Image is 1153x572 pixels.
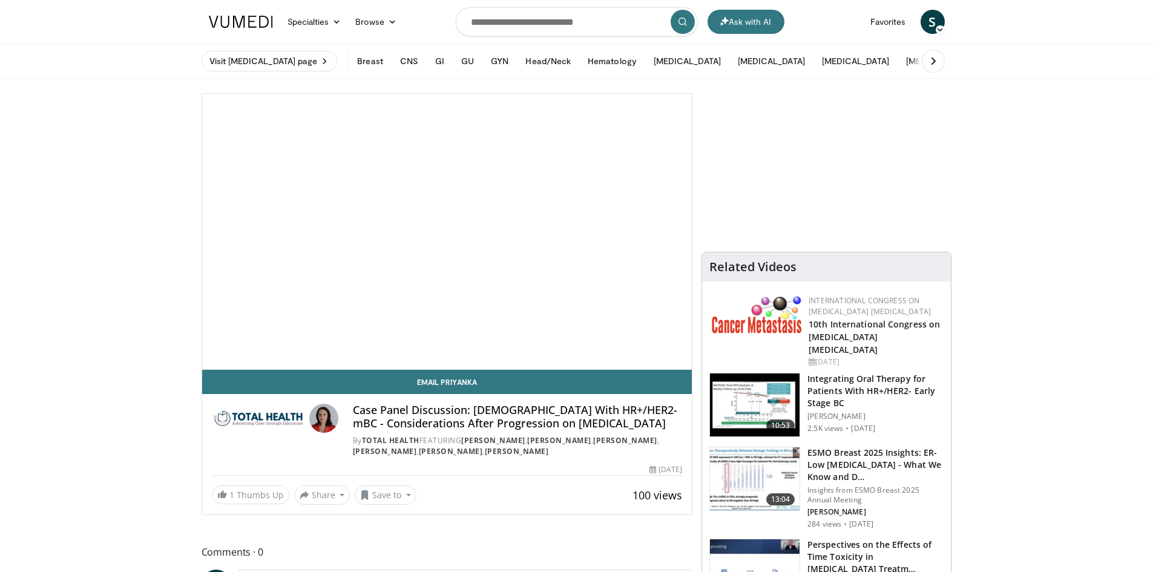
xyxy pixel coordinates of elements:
[809,357,941,367] div: [DATE]
[807,447,944,483] h3: ESMO Breast 2025 Insights: ER-Low [MEDICAL_DATA] - What We Know and D…
[815,49,896,73] button: [MEDICAL_DATA]
[518,49,578,73] button: Head/Neck
[202,94,692,370] video-js: Video Player
[362,435,419,445] a: Total Health
[710,447,800,510] img: 080610b0-a2d1-4968-ad34-2b38353c9dcc.150x105_q85_crop-smart_upscale.jpg
[350,49,390,73] button: Breast
[807,519,841,529] p: 284 views
[294,485,350,505] button: Share
[353,446,417,456] a: [PERSON_NAME]
[229,489,234,501] span: 1
[649,464,682,475] div: [DATE]
[709,373,944,437] a: 10:53 Integrating Oral Therapy for Patients With HR+/HER2- Early Stage BC [PERSON_NAME] 2.5K view...
[899,49,981,73] button: [MEDICAL_DATA]
[807,373,944,409] h3: Integrating Oral Therapy for Patients With HR+/HER2- Early Stage BC
[807,485,944,505] p: Insights from ESMO Breast 2025 Annual Meeting
[712,295,803,334] img: 6ff8bc22-9509-4454-a4f8-ac79dd3b8976.png.150x105_q85_autocrop_double_scale_upscale_version-0.2.png
[708,10,784,34] button: Ask with AI
[212,404,304,433] img: Total Health
[851,424,875,433] p: [DATE]
[921,10,945,34] a: S
[844,519,847,529] div: ·
[393,49,425,73] button: CNS
[846,424,849,433] div: ·
[419,446,483,456] a: [PERSON_NAME]
[353,435,682,457] div: By FEATURING , , , , ,
[456,7,698,36] input: Search topics, interventions
[461,435,525,445] a: [PERSON_NAME]
[863,10,913,34] a: Favorites
[202,370,692,394] a: Email Priyanka
[485,446,549,456] a: [PERSON_NAME]
[527,435,591,445] a: [PERSON_NAME]
[454,49,481,73] button: GU
[766,493,795,505] span: 13:04
[807,424,843,433] p: 2.5K views
[212,485,289,504] a: 1 Thumbs Up
[646,49,728,73] button: [MEDICAL_DATA]
[580,49,644,73] button: Hematology
[280,10,349,34] a: Specialties
[807,507,944,517] p: [PERSON_NAME]
[484,49,516,73] button: GYN
[209,16,273,28] img: VuMedi Logo
[736,93,918,245] iframe: Advertisement
[766,419,795,432] span: 10:53
[632,488,682,502] span: 100 views
[202,544,693,560] span: Comments 0
[428,49,452,73] button: GI
[348,10,404,34] a: Browse
[809,295,931,317] a: International Congress on [MEDICAL_DATA] [MEDICAL_DATA]
[709,260,797,274] h4: Related Videos
[731,49,812,73] button: [MEDICAL_DATA]
[809,318,940,355] a: 10th International Congress on [MEDICAL_DATA] [MEDICAL_DATA]
[710,373,800,436] img: 7035c1ee-2ce0-4e29-a9cf-caabf10564fc.150x105_q85_crop-smart_upscale.jpg
[309,404,338,433] img: Avatar
[202,51,338,71] a: Visit [MEDICAL_DATA] page
[593,435,657,445] a: [PERSON_NAME]
[355,485,416,505] button: Save to
[353,404,682,430] h4: Case Panel Discussion: [DEMOGRAPHIC_DATA] With HR+/HER2- mBC - Considerations After Progression o...
[849,519,873,529] p: [DATE]
[807,412,944,421] p: [PERSON_NAME]
[709,447,944,529] a: 13:04 ESMO Breast 2025 Insights: ER-Low [MEDICAL_DATA] - What We Know and D… Insights from ESMO B...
